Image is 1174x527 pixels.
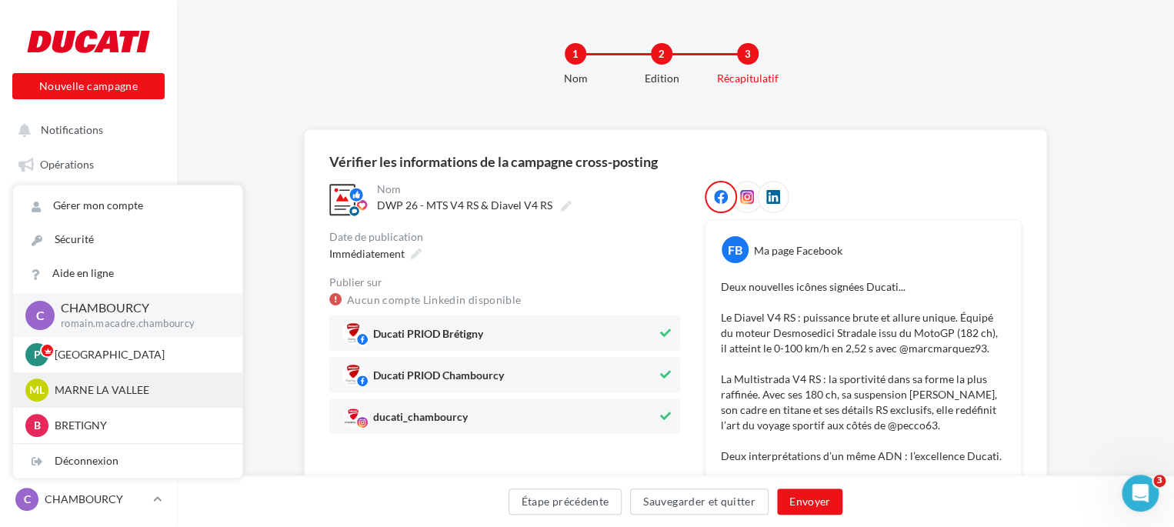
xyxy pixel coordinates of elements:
[40,158,94,171] span: Opérations
[329,247,405,260] span: Immédiatement
[36,306,45,324] span: C
[754,243,842,258] div: Ma page Facebook
[9,184,168,212] a: Boîte de réception
[777,489,842,515] button: Envoyer
[377,184,677,195] div: Nom
[12,485,165,514] a: C CHAMBOURCY
[699,71,797,86] div: Récapitulatif
[377,198,552,212] span: DWP 26 - MTS V4 RS & Diavel V4 RS
[373,370,504,387] span: Ducati PRIOD Chambourcy
[630,489,769,515] button: Sauvegarder et quitter
[9,252,168,280] a: Sollicitation d'avis
[9,389,168,417] a: Calendrier
[55,418,224,433] p: BRETIGNY
[526,71,625,86] div: Nom
[9,287,168,315] a: Campagnes
[9,115,162,143] button: Notifications
[13,222,242,256] a: Sécurité
[13,188,242,222] a: Gérer mon compte
[29,382,45,398] span: ML
[12,73,165,99] button: Nouvelle campagne
[9,218,168,246] a: Visibilité en ligne
[55,347,224,362] p: [GEOGRAPHIC_DATA]
[509,489,622,515] button: Étape précédente
[329,277,680,288] div: Publier sur
[1153,475,1166,487] span: 3
[651,43,672,65] div: 2
[737,43,759,65] div: 3
[45,492,147,507] p: CHAMBOURCY
[61,299,218,317] p: CHAMBOURCY
[565,43,586,65] div: 1
[34,418,41,433] span: B
[55,382,224,398] p: MARNE LA VALLEE
[61,317,218,331] p: romain.macadre.chambourcy
[347,291,521,309] a: Aucun compte Linkedin disponible
[41,123,103,136] span: Notifications
[1122,475,1159,512] iframe: Intercom live chat
[13,444,242,478] div: Déconnexion
[9,355,168,383] a: Médiathèque
[9,149,168,177] a: Opérations
[612,71,711,86] div: Edition
[721,279,1006,510] p: Deux nouvelles icônes signées Ducati... Le Diavel V4 RS : puissance brute et allure unique. Équip...
[373,412,468,429] span: ducati_chambourcy
[24,492,31,507] span: C
[329,155,658,168] div: Vérifier les informations de la campagne cross-posting
[9,321,168,349] a: Contacts
[34,347,41,362] span: P
[722,236,749,263] div: FB
[329,232,680,242] div: Date de publication
[13,256,242,290] a: Aide en ligne
[373,329,483,345] span: Ducati PRIOD Brétigny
